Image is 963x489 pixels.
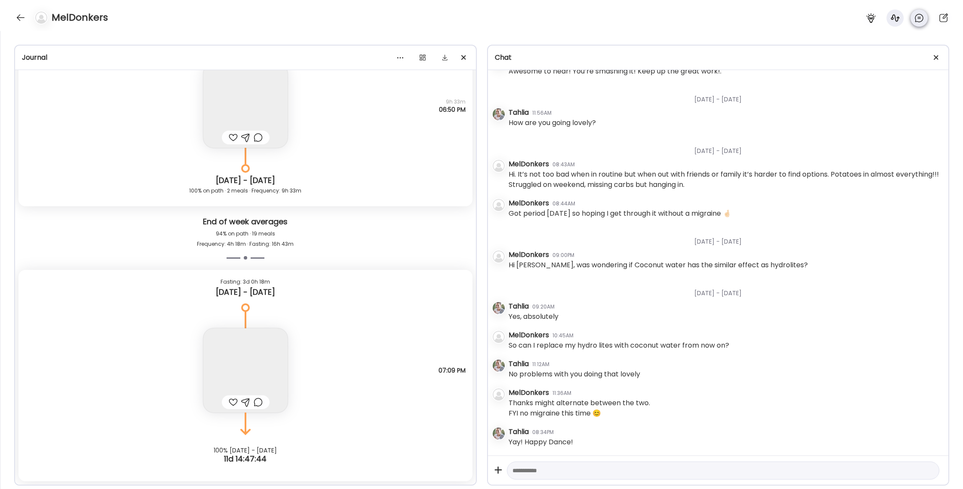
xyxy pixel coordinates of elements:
img: bg-avatar-default.svg [493,160,505,172]
div: 08:34PM [532,428,554,436]
div: End of week averages [22,217,469,229]
img: avatars%2FqM8ndjhOA9Mgue6BULU5kGKSYMI2 [493,360,505,372]
div: 94% on path · 19 meals Frequency: 4h 18m · Fasting: 16h 43m [22,229,469,249]
div: How are you going lovely? [509,118,596,128]
img: bg-avatar-default.svg [493,388,505,400]
div: 10:45AM [552,332,574,339]
div: [DATE] - [DATE] [509,227,942,250]
img: avatars%2FqM8ndjhOA9Mgue6BULU5kGKSYMI2 [493,428,505,440]
div: [DATE] - [DATE] [25,175,466,186]
img: bg-avatar-default.svg [35,12,47,24]
div: Hi [PERSON_NAME], was wondering if Coconut water has the similar effect as hydrolites? [509,260,808,270]
h4: MelDonkers [52,11,108,24]
div: 100% [DATE] - [DATE] [108,447,383,454]
div: [DATE] - [DATE] [25,287,466,297]
div: Yay! Happy Dance! [509,437,573,447]
div: Tahlia [509,301,529,312]
div: Fasting: 3d 0h 18m [25,277,466,287]
img: avatars%2FqM8ndjhOA9Mgue6BULU5kGKSYMI2 [493,108,505,120]
div: MelDonkers [509,250,549,260]
div: 11:36AM [552,389,571,397]
img: bg-avatar-default.svg [493,199,505,211]
div: 09:00PM [552,251,574,259]
div: Awesome to hear! You’re smashing it! Keep up the great work!. [509,66,721,76]
div: 09:20AM [532,303,555,311]
div: Journal [22,52,469,63]
img: avatars%2FqM8ndjhOA9Mgue6BULU5kGKSYMI2 [493,302,505,314]
div: Tahlia [509,359,529,369]
div: Yes, absolutely [509,312,558,322]
div: 08:44AM [552,200,575,208]
span: 9h 33m [439,98,466,106]
div: Tahlia [509,107,529,118]
span: 07:09 PM [439,367,466,374]
img: bg-avatar-default.svg [493,251,505,263]
div: MelDonkers [509,330,549,340]
div: Thanks might alternate between the two. FYI no migraine this time 😊 [509,398,650,419]
div: Got period [DATE] so hoping I get through it without a migraine 🤞🏻 [509,208,731,219]
div: [DATE] - [DATE] [509,85,942,107]
span: 06:50 PM [439,106,466,113]
div: [DATE] - [DATE] [509,136,942,159]
div: [DATE] - [DATE] [509,278,942,301]
div: 08:43AM [552,161,575,168]
div: Hi. It’s not too bad when in routine but when out with friends or family it’s harder to find opti... [509,169,942,190]
div: 100% on path · 2 meals · Frequency: 9h 33m [25,186,466,196]
div: MelDonkers [509,198,549,208]
div: Chat [495,52,942,63]
div: 11:56AM [532,109,552,117]
img: bg-avatar-default.svg [493,331,505,343]
div: MelDonkers [509,388,549,398]
div: MelDonkers [509,159,549,169]
div: No problems with you doing that lovely [509,369,640,379]
div: Tahlia [509,427,529,437]
div: 11d 14:47:44 [108,454,383,464]
div: So can I replace my hydro lites with coconut water from now on? [509,340,729,351]
div: 11:12AM [532,361,549,368]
